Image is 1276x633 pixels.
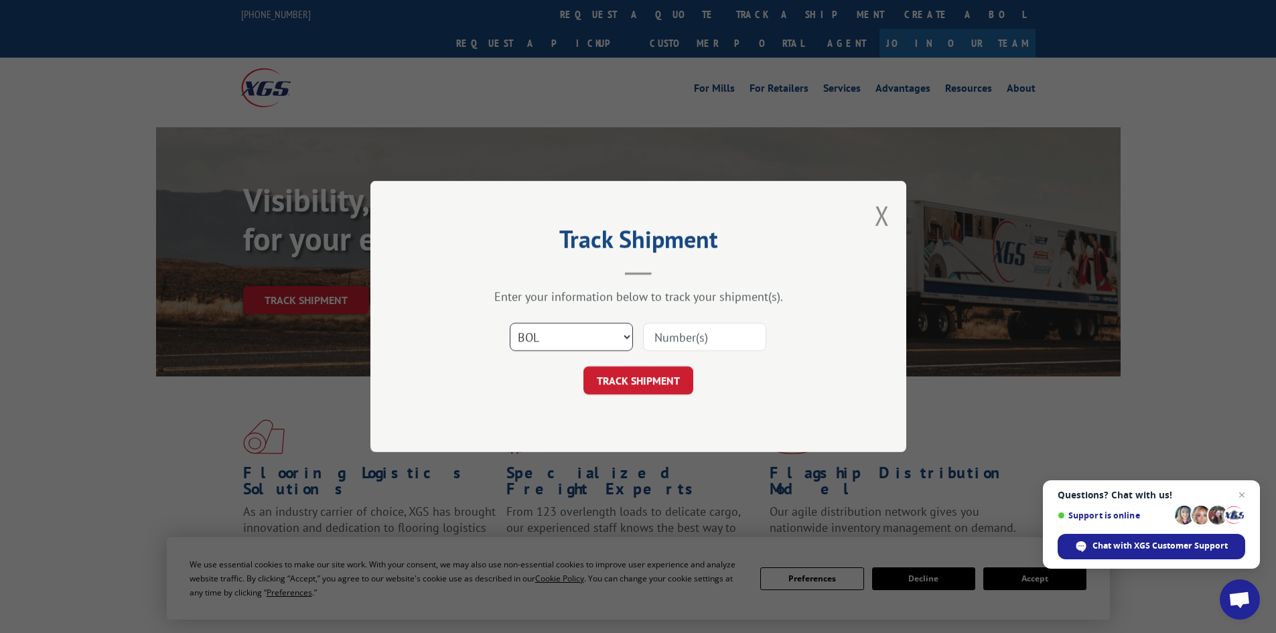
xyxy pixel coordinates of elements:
[875,198,890,233] button: Close modal
[583,366,693,395] button: TRACK SHIPMENT
[1234,487,1250,503] span: Close chat
[437,289,839,304] div: Enter your information below to track your shipment(s).
[1220,579,1260,620] div: Open chat
[1058,534,1245,559] div: Chat with XGS Customer Support
[643,323,766,351] input: Number(s)
[1058,490,1245,500] span: Questions? Chat with us!
[1058,510,1170,520] span: Support is online
[1092,540,1228,552] span: Chat with XGS Customer Support
[437,230,839,255] h2: Track Shipment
